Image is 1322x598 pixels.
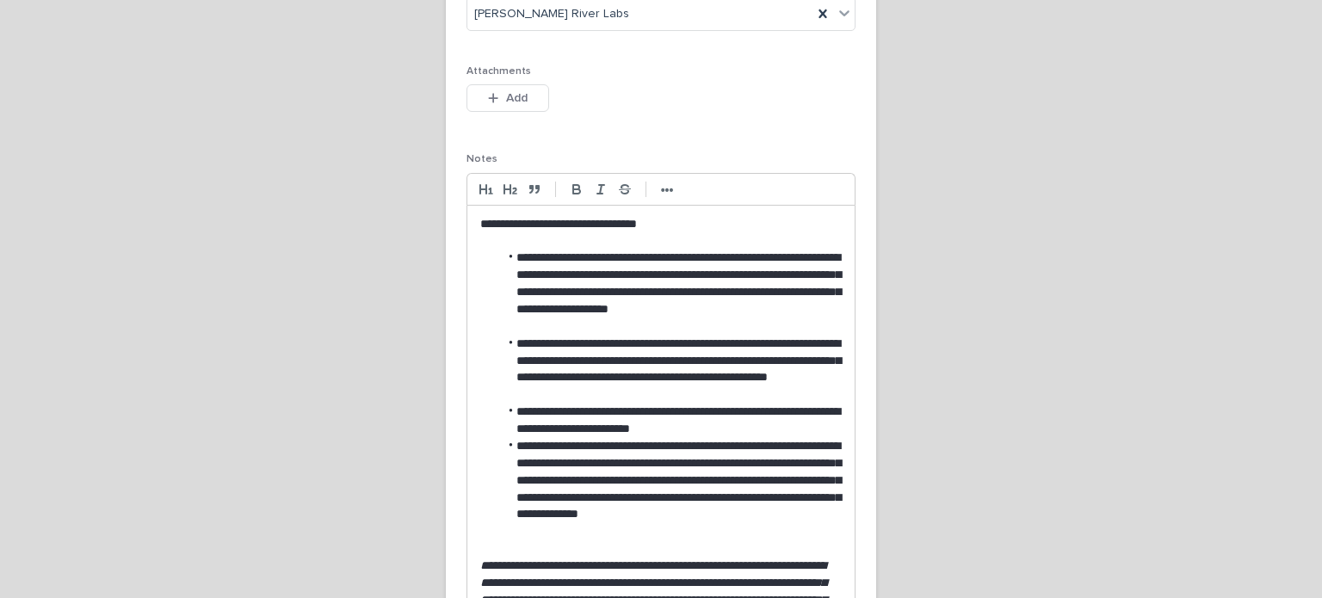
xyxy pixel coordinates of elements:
[466,66,531,77] span: Attachments
[466,84,549,112] button: Add
[655,179,679,200] button: •••
[466,154,497,164] span: Notes
[661,183,674,197] strong: •••
[474,5,629,23] span: [PERSON_NAME] River Labs
[506,92,528,104] span: Add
